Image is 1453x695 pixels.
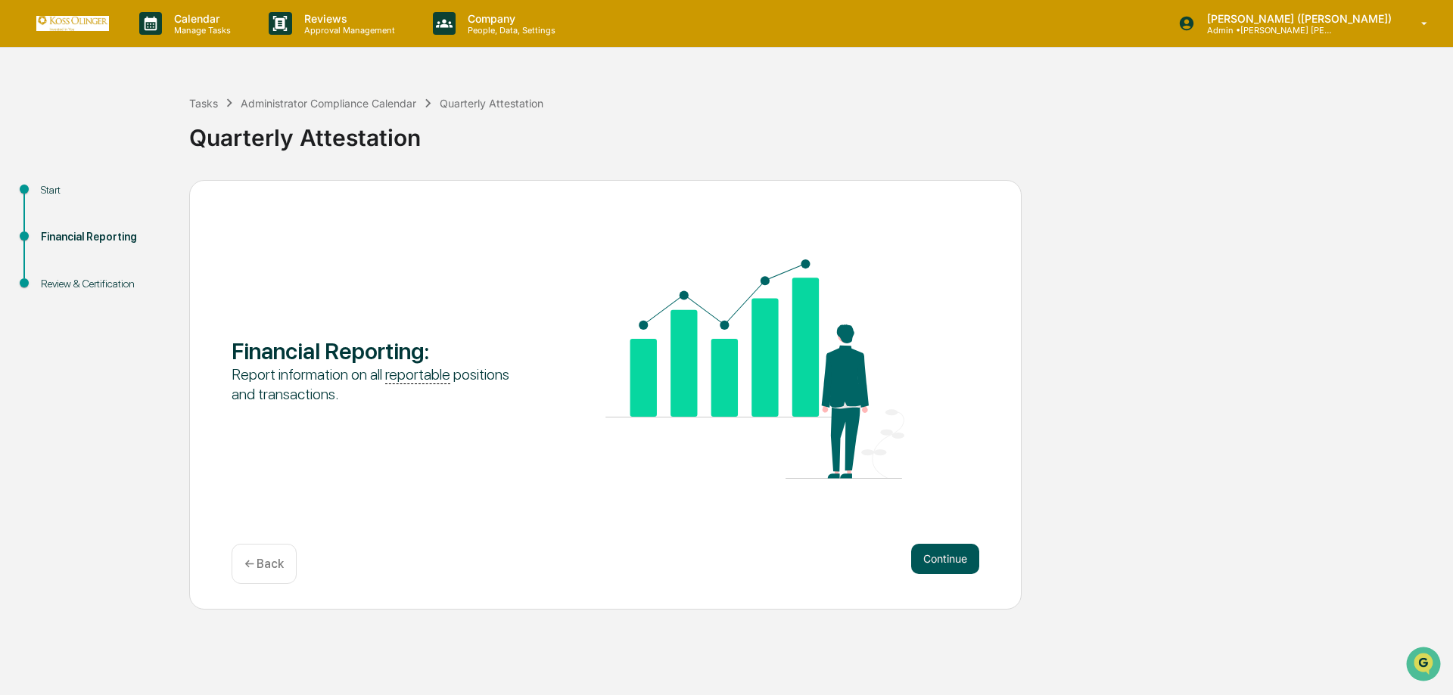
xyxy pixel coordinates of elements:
[911,544,979,574] button: Continue
[36,16,109,30] img: logo
[292,25,403,36] p: Approval Management
[15,116,42,143] img: 1746055101610-c473b297-6a78-478c-a979-82029cc54cd1
[1405,645,1445,686] iframe: Open customer support
[126,206,131,218] span: •
[162,12,238,25] p: Calendar
[32,116,59,143] img: 8933085812038_c878075ebb4cc5468115_72.jpg
[440,97,543,110] div: Quarterly Attestation
[41,229,165,245] div: Financial Reporting
[15,232,39,256] img: Jessica Sacks
[456,12,563,25] p: Company
[15,32,275,56] p: How can we help?
[189,112,1445,151] div: Quarterly Attestation
[162,25,238,36] p: Manage Tasks
[134,247,165,259] span: [DATE]
[107,374,183,386] a: Powered byPylon
[47,247,123,259] span: [PERSON_NAME]
[30,338,95,353] span: Data Lookup
[605,259,904,479] img: Financial Reporting
[15,340,27,352] div: 🔎
[30,309,98,324] span: Preclearance
[68,131,208,143] div: We're available if you need us!
[104,303,194,330] a: 🗄️Attestations
[68,116,248,131] div: Start new chat
[1195,12,1399,25] p: [PERSON_NAME] ([PERSON_NAME])
[125,309,188,324] span: Attestations
[41,276,165,292] div: Review & Certification
[241,97,416,110] div: Administrator Compliance Calendar
[1195,25,1336,36] p: Admin • [PERSON_NAME] [PERSON_NAME] Consulting, LLC
[15,191,39,216] img: Jack Rasmussen
[235,165,275,183] button: See all
[257,120,275,138] button: Start new chat
[232,337,530,365] div: Financial Reporting :
[30,206,42,219] img: 1746055101610-c473b297-6a78-478c-a979-82029cc54cd1
[151,375,183,386] span: Pylon
[244,557,284,571] p: ← Back
[41,182,165,198] div: Start
[9,303,104,330] a: 🖐️Preclearance
[15,311,27,323] div: 🖐️
[126,247,131,259] span: •
[385,365,450,384] u: reportable
[110,311,122,323] div: 🗄️
[47,206,123,218] span: [PERSON_NAME]
[134,206,165,218] span: [DATE]
[292,12,403,25] p: Reviews
[9,332,101,359] a: 🔎Data Lookup
[15,168,101,180] div: Past conversations
[232,365,530,404] div: Report information on all positions and transactions.
[189,97,218,110] div: Tasks
[456,25,563,36] p: People, Data, Settings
